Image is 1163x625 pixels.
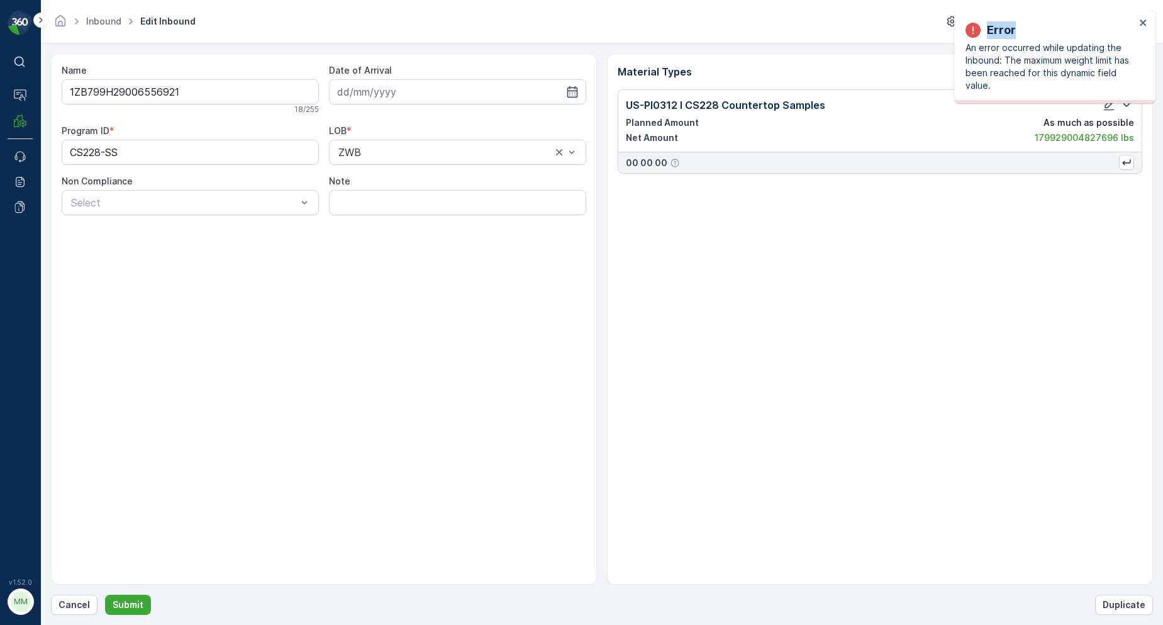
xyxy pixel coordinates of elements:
[11,248,71,259] span: First Weight :
[113,599,143,611] p: Submit
[626,157,667,169] p: 00 00 00
[77,269,201,279] span: US-PI0139 I Gloves & Safety
[618,64,1142,79] p: Material Types
[8,10,33,35] img: logo
[294,104,319,115] p: 18 / 255
[138,15,198,28] span: Edit Inbound
[11,592,31,612] div: MM
[987,21,1016,39] p: Error
[1035,132,1134,144] p: 179929004827696 lbs
[11,206,42,217] span: Name :
[62,125,109,136] label: Program ID
[51,595,97,615] button: Cancel
[86,16,121,26] a: Inbound
[8,588,33,615] button: MM
[965,42,1135,92] p: An error occurred while updating the Inbound: The maximum weight limit has been reached for this ...
[329,176,350,186] label: Note
[58,599,90,611] p: Cancel
[42,206,91,217] span: 10072025O
[105,595,151,615] button: Submit
[626,98,825,113] p: US-PI0312 I CS228 Countertop Samples
[11,269,77,279] span: Material Type :
[70,310,92,321] span: 0 lbs
[329,125,347,136] label: LOB
[11,227,67,238] span: Arrive Date :
[62,176,133,186] label: Non Compliance
[70,290,91,300] span: 0 lbs
[1043,116,1134,129] p: As much as possible
[71,248,92,259] span: 0 lbs
[329,65,392,76] label: Date of Arrival
[626,116,699,129] p: Planned Amount
[71,195,297,210] p: Select
[62,65,87,76] label: Name
[8,578,33,586] span: v 1.52.0
[67,227,96,238] span: [DATE]
[551,11,609,26] p: 10072025O
[11,310,70,321] span: Last Weight :
[626,132,678,144] p: Net Amount
[329,79,586,104] input: dd/mm/yyyy
[670,158,680,168] div: Help Tooltip Icon
[1103,599,1145,611] p: Duplicate
[1095,595,1153,615] button: Duplicate
[1139,18,1148,30] button: close
[53,19,67,30] a: Homepage
[11,290,70,300] span: Net Amount :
